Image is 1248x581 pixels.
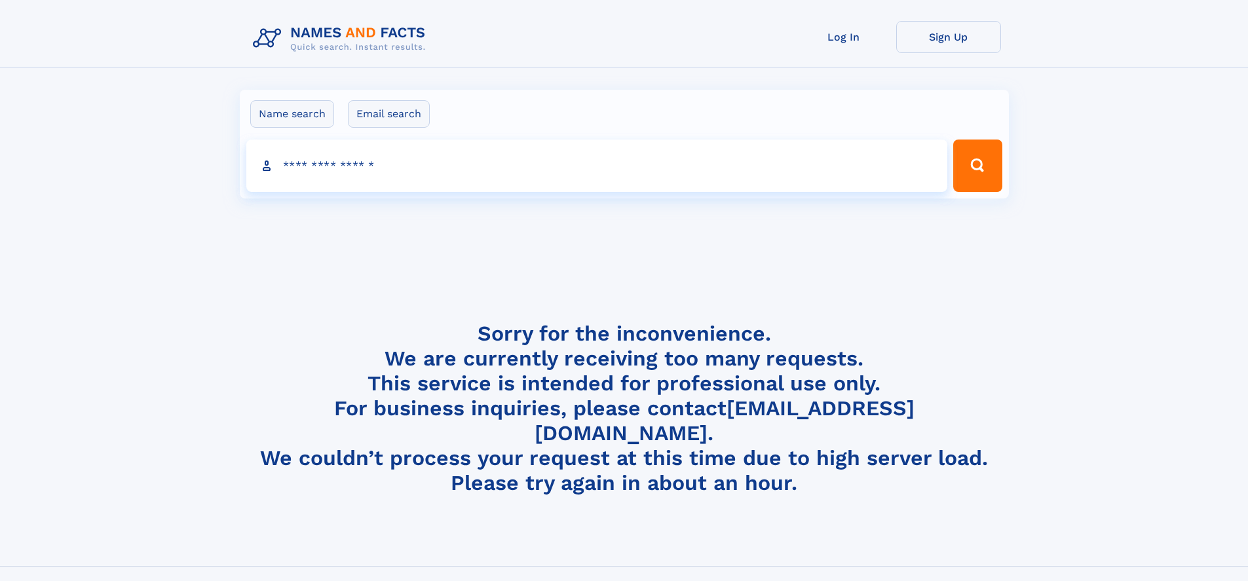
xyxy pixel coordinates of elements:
[953,140,1002,192] button: Search Button
[250,100,334,128] label: Name search
[248,321,1001,496] h4: Sorry for the inconvenience. We are currently receiving too many requests. This service is intend...
[248,21,436,56] img: Logo Names and Facts
[791,21,896,53] a: Log In
[535,396,915,445] a: [EMAIL_ADDRESS][DOMAIN_NAME]
[348,100,430,128] label: Email search
[246,140,948,192] input: search input
[896,21,1001,53] a: Sign Up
